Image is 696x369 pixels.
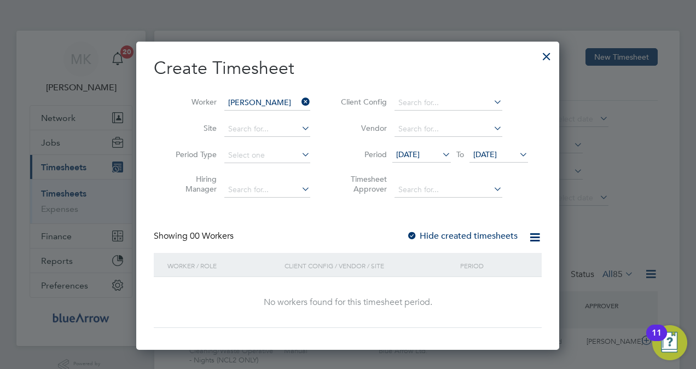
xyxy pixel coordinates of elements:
label: Vendor [338,123,387,133]
label: Hiring Manager [167,174,217,194]
label: Worker [167,97,217,107]
input: Search for... [395,122,502,137]
div: Showing [154,230,236,242]
div: Worker / Role [165,253,282,278]
label: Period [338,149,387,159]
button: Open Resource Center, 11 new notifications [652,325,687,360]
input: Select one [224,148,310,163]
h2: Create Timesheet [154,57,542,80]
input: Search for... [224,95,310,111]
input: Search for... [224,122,310,137]
label: Site [167,123,217,133]
span: 00 Workers [190,230,234,241]
span: [DATE] [396,149,420,159]
input: Search for... [395,95,502,111]
div: Period [457,253,531,278]
label: Timesheet Approver [338,174,387,194]
label: Period Type [167,149,217,159]
div: Client Config / Vendor / Site [282,253,457,278]
div: 11 [652,333,662,347]
input: Search for... [224,182,310,198]
input: Search for... [395,182,502,198]
label: Hide created timesheets [407,230,518,241]
span: [DATE] [473,149,497,159]
label: Client Config [338,97,387,107]
div: No workers found for this timesheet period. [165,297,531,308]
span: To [453,147,467,162]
